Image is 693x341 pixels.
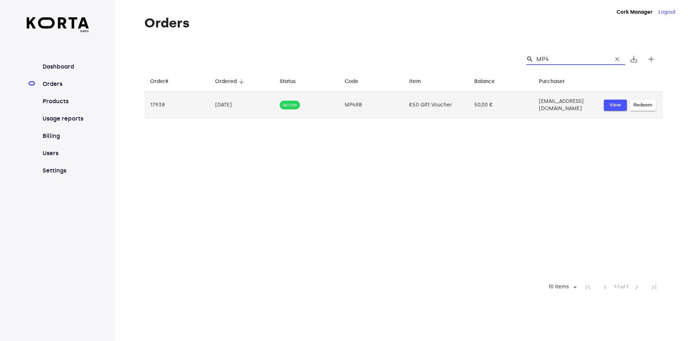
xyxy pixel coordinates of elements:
[215,77,246,86] span: Ordered
[409,77,430,86] span: Item
[616,9,653,15] strong: Cork Manager
[27,17,89,34] a: beta
[209,92,274,118] td: [DATE]
[539,77,574,86] span: Purchaser
[642,51,660,68] button: Create new gift card
[238,78,245,85] span: arrow_downward
[345,77,358,86] div: Code
[339,92,404,118] td: MP4RB
[526,56,533,63] span: Search
[404,92,468,118] td: €50 Gift Voucher
[41,97,89,106] a: Products
[409,77,421,86] div: Item
[41,114,89,123] a: Usage reports
[647,55,655,64] span: add
[645,279,663,296] span: Last Page
[614,56,621,63] span: clear
[533,92,598,118] td: [EMAIL_ADDRESS][DOMAIN_NAME]
[345,77,368,86] span: Code
[150,77,168,86] div: Order#
[144,16,663,30] h1: Orders
[468,92,533,118] td: 50,00 €
[41,149,89,158] a: Users
[280,77,296,86] div: Status
[280,102,300,109] span: active
[546,284,571,290] div: 10 items
[215,77,237,86] div: Ordered
[150,77,178,86] span: Order#
[536,53,606,65] input: Search
[628,279,645,296] span: Next Page
[144,92,209,118] td: 17938
[27,17,89,29] img: Korta
[597,279,614,296] span: Previous Page
[474,77,495,86] div: Balance
[658,9,676,16] button: Logout
[280,77,305,86] span: Status
[633,101,652,109] span: Redeem
[604,100,627,111] button: View
[41,80,89,88] a: Orders
[544,282,579,293] div: 10 items
[41,132,89,140] a: Billing
[41,166,89,175] a: Settings
[630,100,656,111] button: Redeem
[474,77,504,86] span: Balance
[625,51,642,68] button: Export
[27,29,89,34] span: beta
[609,51,625,67] button: Clear Search
[539,77,565,86] div: Purchaser
[607,101,623,109] span: View
[579,279,597,296] span: First Page
[41,62,89,71] a: Dashboard
[629,55,638,64] span: save_alt
[614,284,628,291] span: 1-1 of 1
